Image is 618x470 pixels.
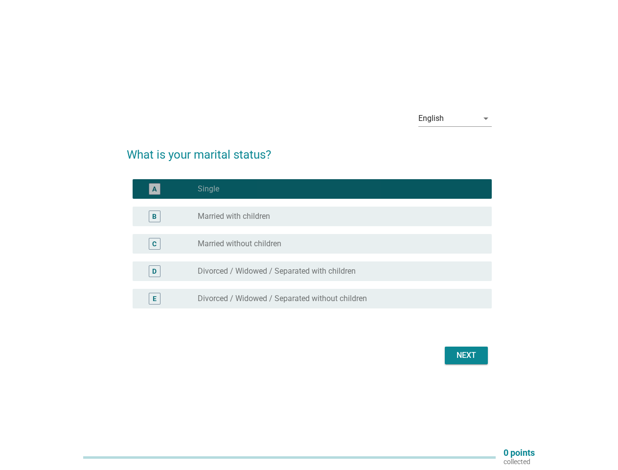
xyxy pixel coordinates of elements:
label: Married without children [198,239,281,249]
label: Divorced / Widowed / Separated without children [198,294,367,304]
div: D [152,266,157,277]
div: C [152,239,157,249]
button: Next [445,347,488,364]
label: Divorced / Widowed / Separated with children [198,266,356,276]
p: 0 points [504,448,535,457]
div: A [152,184,157,194]
p: collected [504,457,535,466]
div: E [153,294,157,304]
label: Single [198,184,219,194]
label: Married with children [198,211,270,221]
div: B [152,211,157,222]
i: arrow_drop_down [480,113,492,124]
div: Next [453,350,480,361]
h2: What is your marital status? [127,136,492,164]
div: English [418,114,444,123]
